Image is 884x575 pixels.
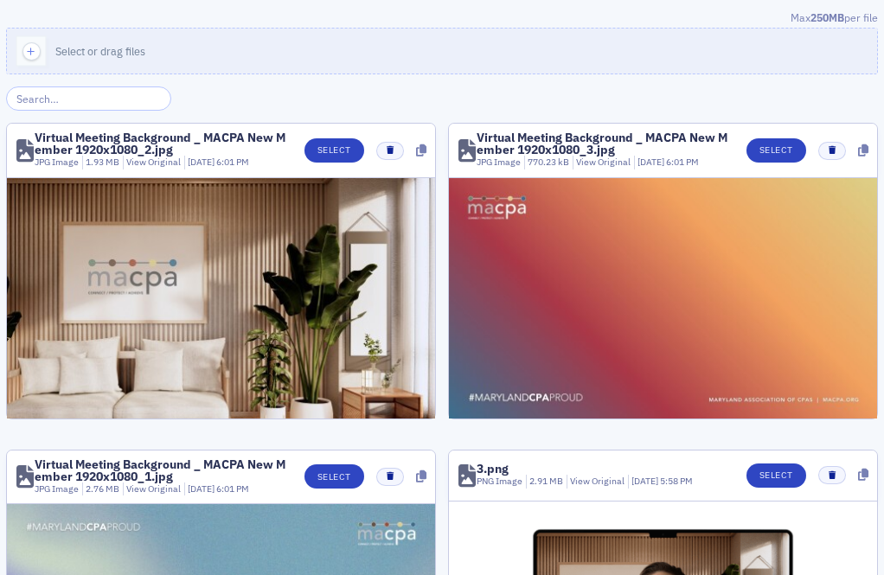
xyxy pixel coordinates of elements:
[35,156,79,169] div: JPG Image
[6,10,878,29] div: Max per file
[637,156,666,168] span: [DATE]
[666,156,699,168] span: 6:01 PM
[526,475,564,489] div: 2.91 MB
[126,482,181,495] a: View Original
[82,482,120,496] div: 2.76 MB
[477,463,509,475] div: 3.png
[82,156,120,169] div: 1.93 MB
[660,475,693,487] span: 5:58 PM
[35,482,79,496] div: JPG Image
[810,10,844,24] span: 250MB
[631,475,660,487] span: [DATE]
[477,131,734,156] div: Virtual Meeting Background _ MACPA New Member 1920x1080_3.jpg
[304,464,364,489] button: Select
[188,482,216,495] span: [DATE]
[576,156,631,168] a: View Original
[746,138,806,163] button: Select
[126,156,181,168] a: View Original
[746,463,806,488] button: Select
[6,86,171,111] input: Search…
[570,475,625,487] a: View Original
[477,156,521,169] div: JPG Image
[216,156,249,168] span: 6:01 PM
[188,156,216,168] span: [DATE]
[304,138,364,163] button: Select
[35,131,292,156] div: Virtual Meeting Background _ MACPA New Member 1920x1080_2.jpg
[6,28,878,74] button: Select or drag files
[524,156,570,169] div: 770.23 kB
[216,482,249,495] span: 6:01 PM
[55,44,145,58] span: Select or drag files
[477,475,522,489] div: PNG Image
[35,458,292,482] div: Virtual Meeting Background _ MACPA New Member 1920x1080_1.jpg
